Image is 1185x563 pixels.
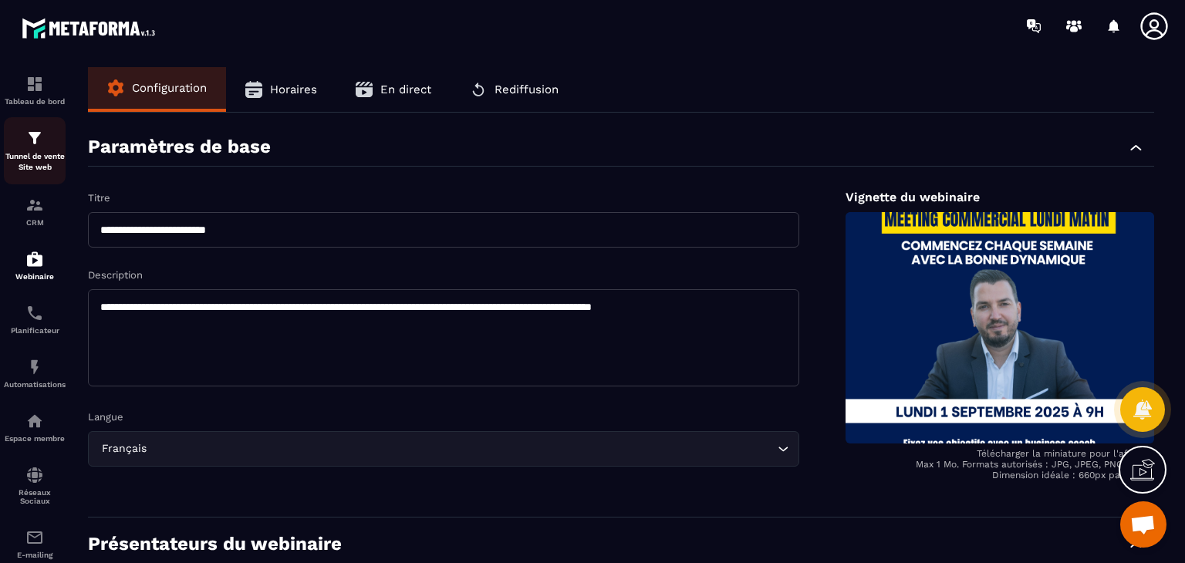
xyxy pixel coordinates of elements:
a: automationsautomationsWebinaire [4,238,66,292]
label: Titre [88,192,110,204]
img: formation [25,75,44,93]
button: En direct [336,67,451,112]
img: scheduler [25,304,44,322]
a: automationsautomationsAutomatisations [4,346,66,400]
a: formationformationCRM [4,184,66,238]
a: automationsautomationsEspace membre [4,400,66,454]
img: email [25,528,44,547]
label: Langue [88,411,123,423]
p: Réseaux Sociaux [4,488,66,505]
img: automations [25,358,44,376]
p: Télécharger la miniature pour l'afficher [846,448,1154,459]
label: Description [88,269,143,281]
p: Présentateurs du webinaire [88,533,342,555]
button: Configuration [88,67,226,109]
img: formation [25,196,44,214]
span: Configuration [132,81,207,95]
p: Tunnel de vente Site web [4,151,66,173]
span: En direct [380,83,431,96]
span: Français [98,440,150,457]
span: Rediffusion [495,83,559,96]
p: Dimension idéale : 660px par 440px [846,470,1154,480]
p: Tableau de bord [4,97,66,106]
p: E-mailing [4,551,66,559]
a: schedulerschedulerPlanificateur [4,292,66,346]
p: CRM [4,218,66,227]
a: formationformationTunnel de vente Site web [4,117,66,184]
p: Paramètres de base [88,136,271,158]
p: Planificateur [4,326,66,335]
p: Automatisations [4,380,66,389]
div: Search for option [88,431,799,467]
a: formationformationTableau de bord [4,63,66,117]
img: formation [25,129,44,147]
button: Rediffusion [451,67,578,112]
p: Max 1 Mo. Formats autorisés : JPG, JPEG, PNG et GIF [846,459,1154,470]
img: logo [22,14,160,42]
a: social-networksocial-networkRéseaux Sociaux [4,454,66,517]
img: social-network [25,466,44,484]
img: automations [25,250,44,268]
img: automations [25,412,44,430]
span: Horaires [270,83,317,96]
div: Ouvrir le chat [1120,501,1166,548]
p: Webinaire [4,272,66,281]
p: Vignette du webinaire [846,190,1154,204]
input: Search for option [150,440,774,457]
p: Espace membre [4,434,66,443]
button: Horaires [226,67,336,112]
